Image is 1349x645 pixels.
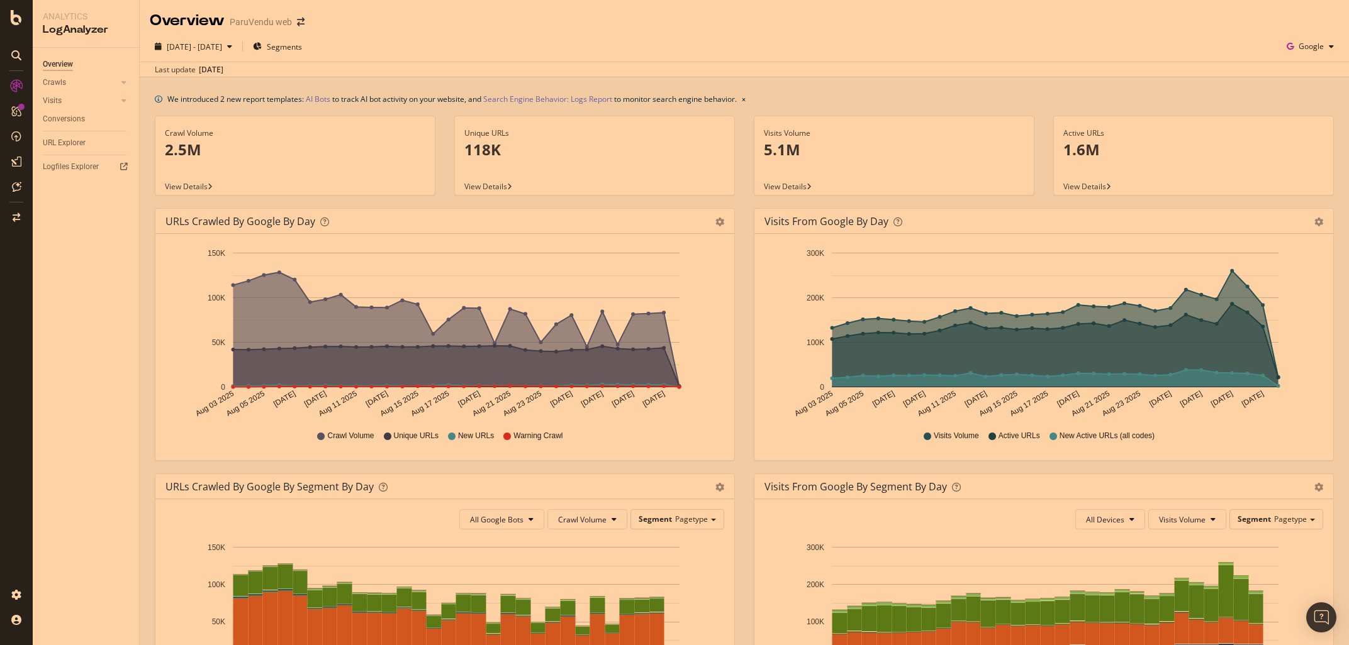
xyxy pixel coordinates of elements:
[208,543,225,552] text: 150K
[978,389,1019,418] text: Aug 15 2025
[483,92,612,106] a: Search Engine Behavior: Logs Report
[379,389,420,418] text: Aug 15 2025
[317,389,359,418] text: Aug 11 2025
[150,36,237,57] button: [DATE] - [DATE]
[715,218,724,226] div: gear
[513,431,563,441] span: Warning Crawl
[764,480,947,493] div: Visits from Google By Segment By Day
[327,431,374,441] span: Crawl Volume
[459,509,544,529] button: All Google Bots
[165,181,208,192] span: View Details
[675,514,708,524] span: Pagetype
[1063,139,1324,160] p: 1.6M
[43,113,130,126] a: Conversions
[1282,36,1339,57] button: Google
[458,431,494,441] span: New URLs
[641,389,666,409] text: [DATE]
[43,94,118,107] a: Visits
[165,139,425,160] p: 2.5M
[208,249,225,258] text: 150K
[820,383,824,392] text: 0
[464,139,725,160] p: 118K
[1086,514,1124,525] span: All Devices
[306,92,330,106] a: AI Bots
[43,160,130,174] a: Logfiles Explorer
[43,136,130,150] a: URL Explorer
[739,90,749,108] button: close banner
[43,10,129,23] div: Analytics
[208,294,225,302] text: 100K
[579,389,605,409] text: [DATE]
[1314,483,1323,492] div: gear
[167,92,737,106] div: We introduced 2 new report templates: to track AI bot activity on your website, and to monitor se...
[1238,514,1271,524] span: Segment
[1100,389,1142,418] text: Aug 23 2025
[267,41,302,52] span: Segments
[165,128,425,139] div: Crawl Volume
[303,389,328,409] text: [DATE]
[764,128,1024,139] div: Visits Volume
[1178,389,1204,409] text: [DATE]
[1060,431,1155,441] span: New Active URLs (all codes)
[793,389,834,418] text: Aug 03 2025
[1148,509,1226,529] button: Visits Volume
[1063,128,1324,139] div: Active URLs
[364,389,389,409] text: [DATE]
[1148,389,1173,409] text: [DATE]
[165,215,315,228] div: URLs Crawled by Google by day
[501,389,543,418] text: Aug 23 2025
[1274,514,1307,524] span: Pagetype
[934,431,979,441] span: Visits Volume
[155,92,1334,106] div: info banner
[155,64,223,75] div: Last update
[1306,602,1336,632] div: Open Intercom Messenger
[272,389,297,409] text: [DATE]
[1209,389,1234,409] text: [DATE]
[199,64,223,75] div: [DATE]
[807,618,824,627] text: 100K
[1075,509,1145,529] button: All Devices
[715,483,724,492] div: gear
[824,389,865,418] text: Aug 05 2025
[212,338,225,347] text: 50K
[167,41,222,52] span: [DATE] - [DATE]
[764,244,1323,419] svg: A chart.
[807,338,824,347] text: 100K
[1008,389,1050,418] text: Aug 17 2025
[610,389,635,409] text: [DATE]
[639,514,672,524] span: Segment
[1056,389,1081,409] text: [DATE]
[464,181,507,192] span: View Details
[208,580,225,589] text: 100K
[43,76,118,89] a: Crawls
[764,215,888,228] div: Visits from Google by day
[43,76,66,89] div: Crawls
[1314,218,1323,226] div: gear
[230,16,292,28] div: ParuVendu web
[1299,41,1324,52] span: Google
[225,389,266,418] text: Aug 05 2025
[150,10,225,31] div: Overview
[547,509,627,529] button: Crawl Volume
[1159,514,1206,525] span: Visits Volume
[409,389,451,418] text: Aug 17 2025
[43,113,85,126] div: Conversions
[807,580,824,589] text: 200K
[963,389,988,409] text: [DATE]
[764,181,807,192] span: View Details
[558,514,607,525] span: Crawl Volume
[212,618,225,627] text: 50K
[1240,389,1265,409] text: [DATE]
[43,23,129,37] div: LogAnalyzer
[43,58,130,71] a: Overview
[470,514,523,525] span: All Google Bots
[1063,181,1106,192] span: View Details
[457,389,482,409] text: [DATE]
[43,160,99,174] div: Logfiles Explorer
[248,36,307,57] button: Segments
[43,136,86,150] div: URL Explorer
[999,431,1040,441] span: Active URLs
[165,244,724,419] svg: A chart.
